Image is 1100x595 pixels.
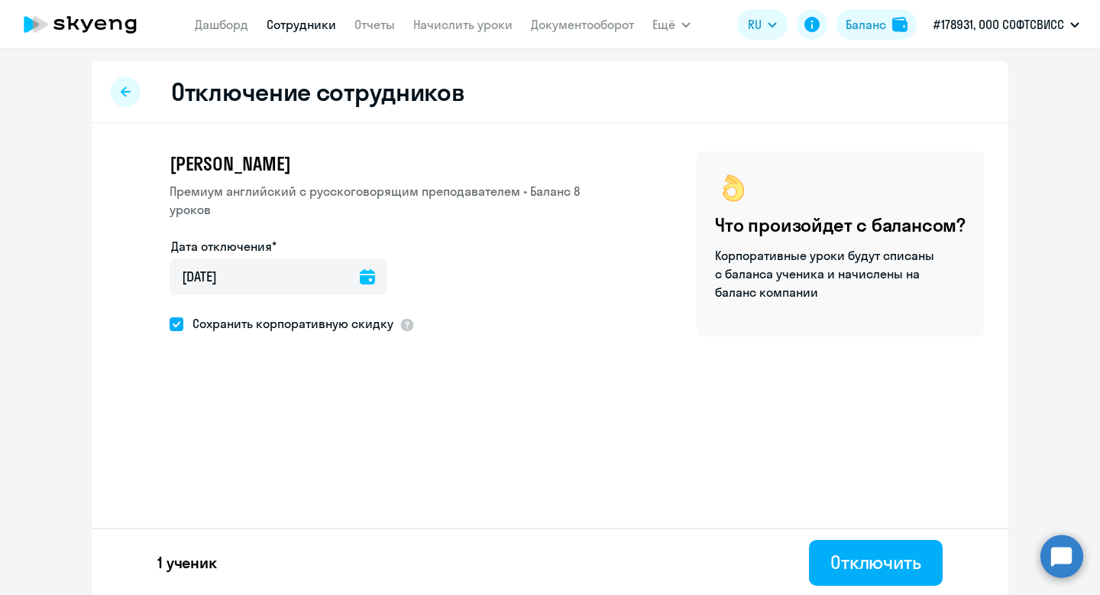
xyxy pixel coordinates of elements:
a: Сотрудники [267,17,336,32]
button: RU [737,9,788,40]
button: #178931, ООО СОФТСВИСС [926,6,1087,43]
a: Документооборот [531,17,634,32]
p: Корпоративные уроки будут списаны с баланса ученика и начислены на баланс компании [715,246,937,301]
span: [PERSON_NAME] [170,151,290,176]
button: Ещё [652,9,691,40]
button: Отключить [809,540,943,586]
span: Ещё [652,15,675,34]
span: Сохранить корпоративную скидку [183,314,393,333]
button: Балансbalance [836,9,917,40]
a: Начислить уроки [413,17,513,32]
input: дд.мм.гггг [170,258,387,295]
img: ok [715,170,752,206]
label: Дата отключения* [171,237,277,255]
p: 1 ученик [157,552,217,574]
h4: Что произойдет с балансом? [715,213,966,237]
img: balance [892,17,907,32]
h2: Отключение сотрудников [171,76,464,107]
a: Отчеты [354,17,395,32]
p: #178931, ООО СОФТСВИСС [933,15,1064,34]
div: Отключить [830,550,921,574]
p: Премиум английский с русскоговорящим преподавателем • Баланс 8 уроков [170,182,619,219]
div: Баланс [846,15,886,34]
span: RU [748,15,762,34]
a: Дашборд [195,17,248,32]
